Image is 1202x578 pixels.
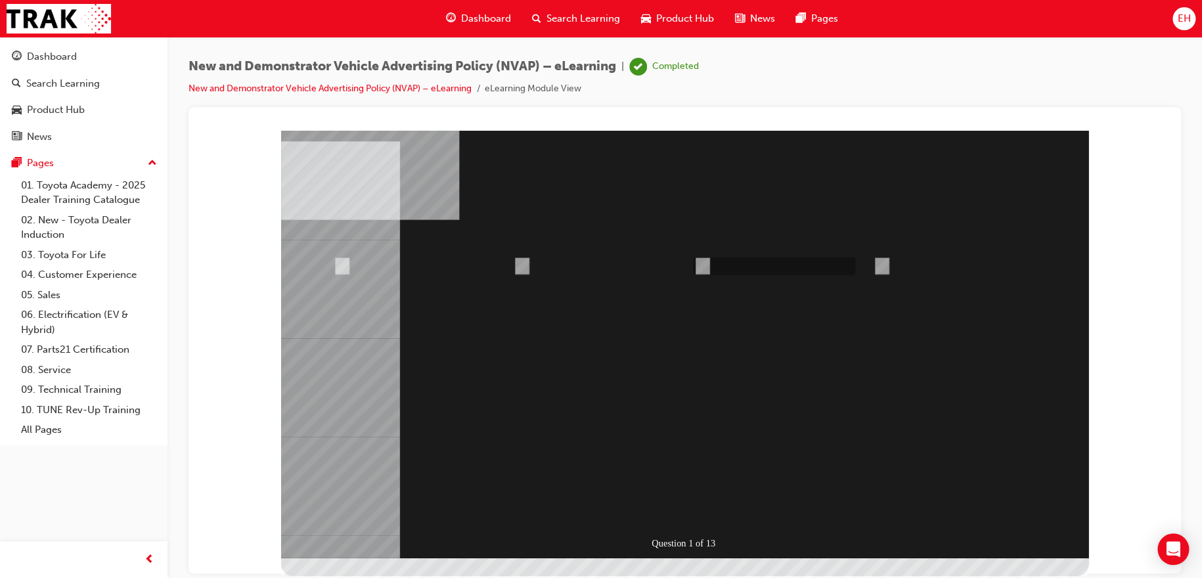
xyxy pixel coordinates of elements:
[16,380,162,400] a: 09. Technical Training
[641,11,651,27] span: car-icon
[532,11,541,27] span: search-icon
[16,245,162,265] a: 03. Toyota For Life
[27,49,77,64] div: Dashboard
[16,210,162,245] a: 02. New - Toyota Dealer Induction
[811,11,838,26] span: Pages
[16,340,162,360] a: 07. Parts21 Certification
[1172,7,1195,30] button: EH
[446,11,456,27] span: guage-icon
[27,156,54,171] div: Pages
[451,404,534,422] div: Question 1 of 13
[522,5,631,32] a: search-iconSearch Learning
[485,81,581,97] li: eLearning Module View
[546,11,620,26] span: Search Learning
[27,129,52,144] div: News
[724,5,786,32] a: news-iconNews
[16,360,162,380] a: 08. Service
[5,151,162,175] button: Pages
[12,131,22,143] span: news-icon
[26,76,100,91] div: Search Learning
[12,104,22,116] span: car-icon
[12,78,21,90] span: search-icon
[12,158,22,169] span: pages-icon
[621,59,624,74] span: |
[27,102,85,118] div: Product Hub
[189,83,472,94] a: New and Demonstrator Vehicle Advertising Policy (NVAP) – eLearning
[5,45,162,69] a: Dashboard
[1157,533,1189,565] div: Open Intercom Messenger
[656,11,714,26] span: Product Hub
[5,72,162,96] a: Search Learning
[82,428,201,526] div: Image
[16,420,162,440] a: All Pages
[631,5,724,32] a: car-iconProduct Hub
[12,51,22,63] span: guage-icon
[16,400,162,420] a: 10. TUNE Rev-Up Training
[189,59,616,74] span: New and Demonstrator Vehicle Advertising Policy (NVAP) – eLearning
[786,5,849,32] a: pages-iconPages
[750,11,775,26] span: News
[16,175,162,210] a: 01. Toyota Academy - 2025 Dealer Training Catalogue
[461,11,511,26] span: Dashboard
[5,125,162,149] a: News
[652,60,699,73] div: Completed
[796,11,806,27] span: pages-icon
[435,5,522,32] a: guage-iconDashboard
[7,4,111,33] img: Trak
[5,42,162,151] button: DashboardSearch LearningProduct HubNews
[16,265,162,285] a: 04. Customer Experience
[5,98,162,122] a: Product Hub
[1177,11,1190,26] span: EH
[629,58,647,76] span: learningRecordVerb_COMPLETE-icon
[148,155,157,172] span: up-icon
[735,11,745,27] span: news-icon
[145,552,154,568] span: prev-icon
[16,305,162,340] a: 06. Electrification (EV & Hybrid)
[16,285,162,305] a: 05. Sales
